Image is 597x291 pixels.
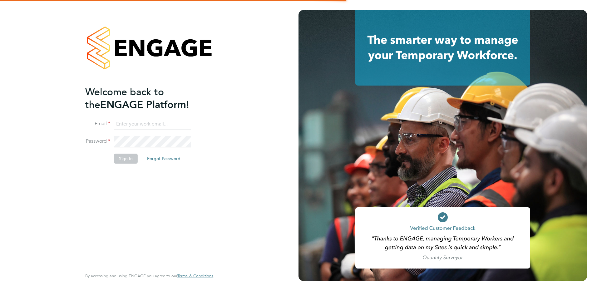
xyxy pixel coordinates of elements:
label: Email [85,121,110,127]
h2: ENGAGE Platform! [85,86,207,111]
button: Sign In [114,154,138,164]
span: Welcome back to the [85,86,164,111]
button: Forgot Password [142,154,185,164]
a: Terms & Conditions [177,274,213,279]
span: Terms & Conditions [177,273,213,279]
span: By accessing and using ENGAGE you agree to our [85,273,213,279]
input: Enter your work email... [114,119,191,130]
label: Password [85,138,110,145]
